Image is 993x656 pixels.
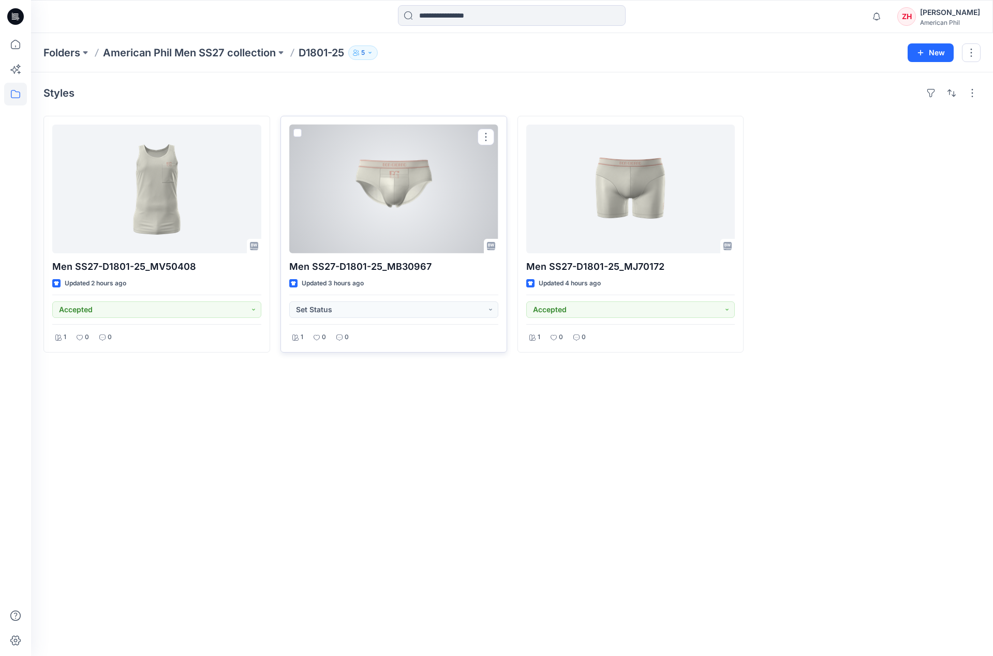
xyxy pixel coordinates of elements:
p: 0 [108,332,112,343]
p: 0 [559,332,563,343]
p: 0 [345,332,349,343]
p: Men SS27-D1801-25_MJ70172 [526,260,735,274]
a: Men SS27-D1801-25_MV50408 [52,125,261,253]
div: [PERSON_NAME] [920,6,980,19]
a: Men SS27-D1801-25_MB30967 [289,125,498,253]
button: 5 [348,45,378,60]
p: Updated 4 hours ago [539,278,601,289]
p: 1 [64,332,66,343]
p: 1 [301,332,303,343]
a: Folders [43,45,80,60]
a: Men SS27-D1801-25_MJ70172 [526,125,735,253]
h4: Styles [43,87,75,99]
p: Updated 3 hours ago [302,278,364,289]
p: Updated 2 hours ago [65,278,126,289]
button: New [908,43,954,62]
p: 0 [322,332,326,343]
div: ZH [897,7,916,26]
p: Men SS27-D1801-25_MB30967 [289,260,498,274]
div: American Phil [920,19,980,26]
p: D1801-25 [299,45,344,60]
p: 0 [85,332,89,343]
p: 0 [582,332,586,343]
p: 1 [538,332,540,343]
a: American Phil Men SS27 collection [103,45,276,60]
p: 5 [361,47,365,58]
p: Men SS27-D1801-25_MV50408 [52,260,261,274]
